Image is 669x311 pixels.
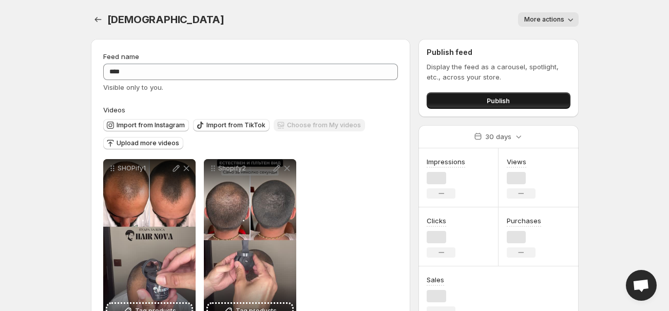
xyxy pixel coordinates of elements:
p: SHOPify1 [118,164,171,172]
button: Publish [427,92,570,109]
h3: Impressions [427,157,465,167]
p: Shopify2 [218,164,272,172]
h3: Purchases [507,216,541,226]
span: Publish [487,95,510,106]
p: 30 days [485,131,511,142]
button: Import from TikTok [193,119,270,131]
button: Import from Instagram [103,119,189,131]
span: Feed name [103,52,139,61]
span: Visible only to you. [103,83,163,91]
span: Videos [103,106,125,114]
span: Import from TikTok [206,121,265,129]
span: Import from Instagram [117,121,185,129]
h3: Clicks [427,216,446,226]
button: Upload more videos [103,137,183,149]
a: Open chat [626,270,657,301]
button: Settings [91,12,105,27]
span: [DEMOGRAPHIC_DATA] [107,13,224,26]
span: Upload more videos [117,139,179,147]
h3: Views [507,157,526,167]
button: More actions [518,12,579,27]
h2: Publish feed [427,47,570,57]
h3: Sales [427,275,444,285]
span: More actions [524,15,564,24]
p: Display the feed as a carousel, spotlight, etc., across your store. [427,62,570,82]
